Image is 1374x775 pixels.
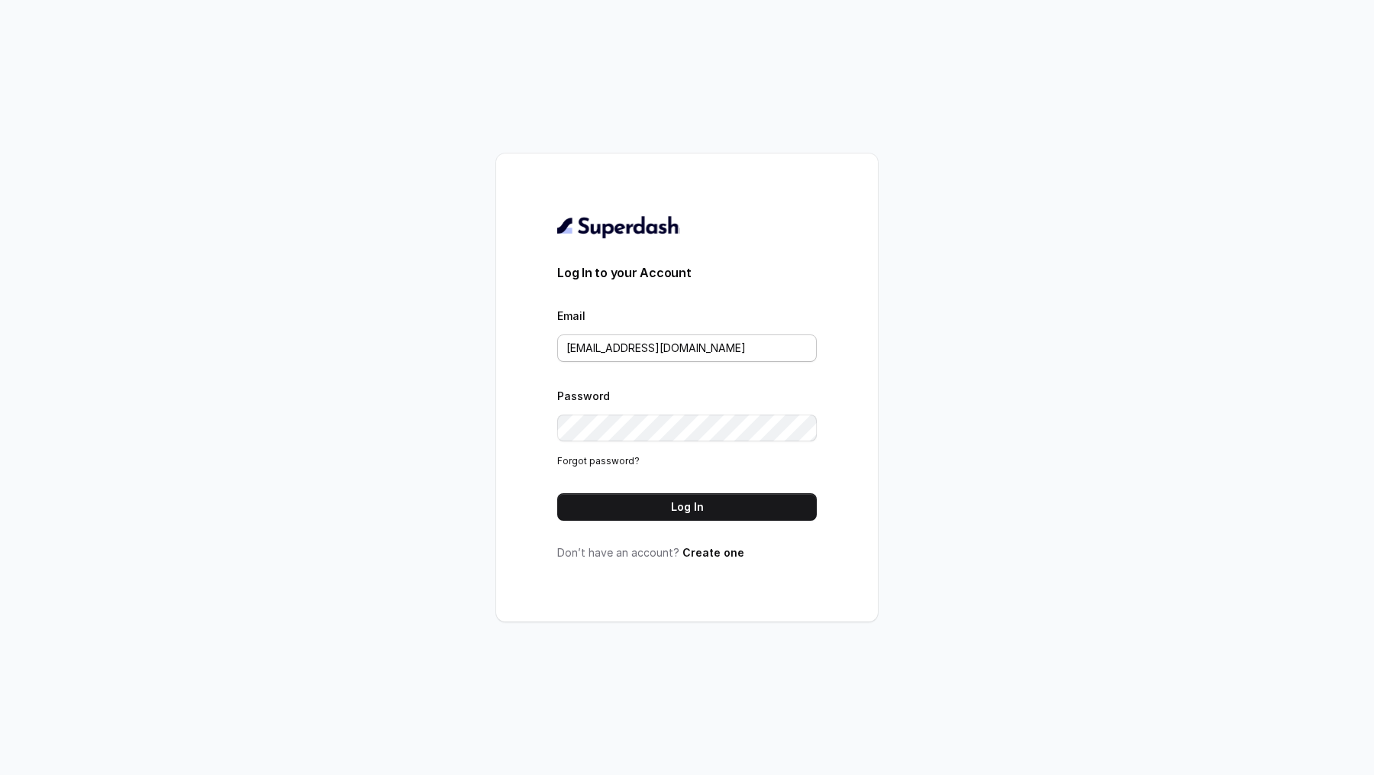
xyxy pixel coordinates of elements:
[557,309,585,322] label: Email
[557,455,640,467] a: Forgot password?
[557,215,680,239] img: light.svg
[557,493,817,521] button: Log In
[557,545,817,560] p: Don’t have an account?
[557,334,817,362] input: youremail@example.com
[557,263,817,282] h3: Log In to your Account
[557,389,610,402] label: Password
[682,546,744,559] a: Create one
